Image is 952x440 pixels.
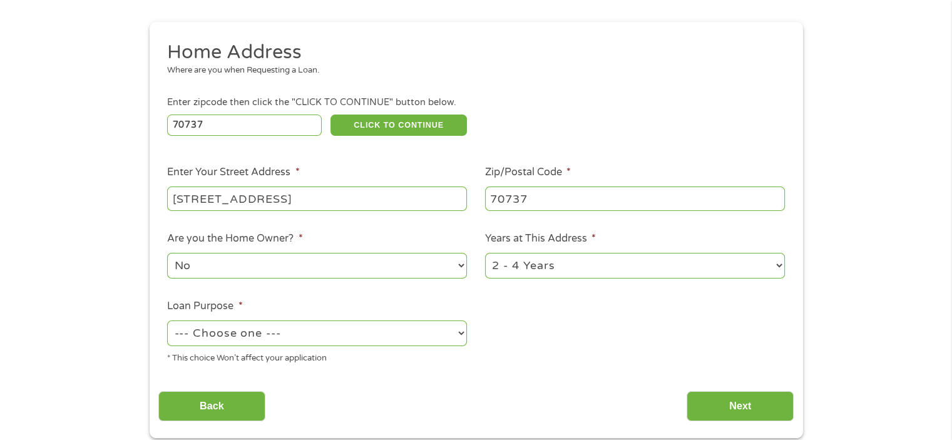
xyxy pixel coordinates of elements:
[167,166,299,179] label: Enter Your Street Address
[167,348,467,365] div: * This choice Won’t affect your application
[167,64,775,77] div: Where are you when Requesting a Loan.
[687,391,794,422] input: Next
[167,300,242,313] label: Loan Purpose
[330,115,467,136] button: CLICK TO CONTINUE
[167,96,784,110] div: Enter zipcode then click the "CLICK TO CONTINUE" button below.
[167,115,322,136] input: Enter Zipcode (e.g 01510)
[485,232,596,245] label: Years at This Address
[167,187,467,210] input: 1 Main Street
[167,232,302,245] label: Are you the Home Owner?
[167,40,775,65] h2: Home Address
[485,166,571,179] label: Zip/Postal Code
[158,391,265,422] input: Back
